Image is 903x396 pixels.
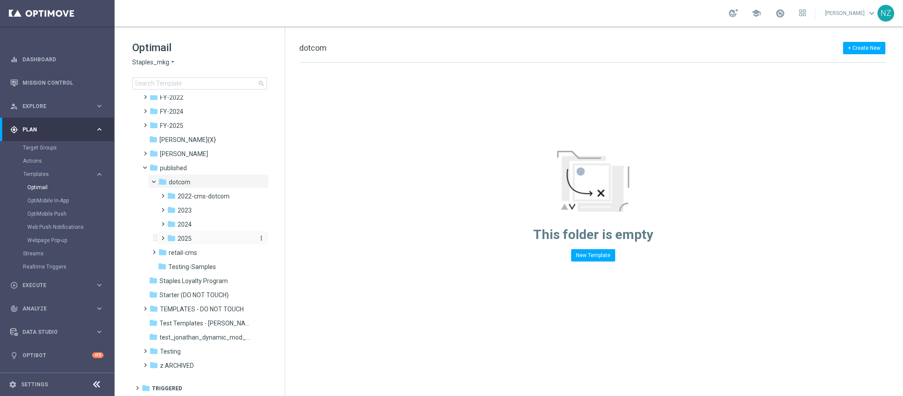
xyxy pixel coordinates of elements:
span: FY-2025 [160,122,183,130]
i: folder [149,361,158,370]
div: OptiMobile In-App [27,194,114,207]
i: folder [149,290,158,299]
a: Actions [23,157,92,164]
a: OptiMobile In-App [27,197,92,204]
div: Optimail [27,181,114,194]
input: Search Template [132,77,267,90]
i: folder [158,262,167,271]
i: folder [167,191,176,200]
span: keyboard_arrow_down [867,8,877,18]
span: test_jonathan_dynamic_mod_{X} [160,333,250,341]
a: Mission Control [22,71,104,94]
span: Testing [160,347,181,355]
div: Mission Control [10,79,104,86]
i: arrow_drop_down [169,58,176,67]
span: jonathan_pr_test_{X} [160,136,216,144]
div: person_search Explore keyboard_arrow_right [10,103,104,110]
button: equalizer Dashboard [10,56,104,63]
i: folder [158,248,167,257]
i: folder [167,220,176,228]
i: keyboard_arrow_right [95,125,104,134]
i: folder [149,276,158,285]
div: Templates [23,168,114,247]
div: Web Push Notifications [27,220,114,234]
span: retail-cms [169,249,197,257]
span: dotcom [169,178,190,186]
i: equalizer [10,56,18,64]
button: Data Studio keyboard_arrow_right [10,329,104,336]
div: Dashboard [10,48,104,71]
i: keyboard_arrow_right [95,102,104,110]
i: play_circle_outline [10,281,18,289]
span: FY-2022 [160,93,183,101]
i: folder [141,384,150,392]
button: + Create New [843,42,885,54]
span: Testing-Samples [168,263,216,271]
a: [PERSON_NAME]keyboard_arrow_down [824,7,877,20]
span: 2023 [178,206,192,214]
span: jonathan_testing_folder [160,150,208,158]
div: Actions [23,154,114,168]
div: NZ [877,5,894,22]
a: Optimail [27,184,92,191]
div: Templates [23,172,95,177]
a: Webpage Pop-up [27,237,92,244]
i: folder [149,304,158,313]
span: This folder is empty [533,227,653,242]
i: track_changes [10,305,18,313]
a: Realtime Triggers [23,263,92,270]
span: 2024 [178,220,192,228]
i: person_search [10,102,18,110]
span: FY-2024 [160,108,183,116]
i: keyboard_arrow_right [95,304,104,313]
span: school [751,8,761,18]
i: folder [149,135,158,144]
h1: Optimail [132,41,267,55]
a: Dashboard [22,48,104,71]
i: keyboard_arrow_right [95,328,104,336]
button: gps_fixed Plan keyboard_arrow_right [10,126,104,133]
i: lightbulb [10,351,18,359]
i: folder [149,107,158,116]
button: Staples_mkg arrow_drop_down [132,58,176,67]
div: Plan [10,126,95,134]
span: search [258,80,265,87]
i: folder [149,149,158,158]
span: dotcom [299,43,327,52]
div: Mission Control [10,71,104,94]
i: folder [158,177,167,186]
span: TEMPLATES - DO NOT TOUCH [160,305,244,313]
img: emptyStateManageTemplates.jpg [557,151,629,212]
a: Settings [21,382,48,387]
span: Staples_mkg [132,58,169,67]
div: Execute [10,281,95,289]
a: Optibot [22,344,92,367]
span: z.ARCHIVED [160,362,194,370]
span: 2025 [178,235,192,243]
i: keyboard_arrow_right [95,170,104,179]
a: Web Push Notifications [27,224,92,231]
i: keyboard_arrow_right [95,281,104,289]
span: published [160,164,187,172]
i: folder [149,163,158,172]
div: OptiMobile Push [27,207,114,220]
div: Explore [10,102,95,110]
button: Templates keyboard_arrow_right [23,171,104,178]
button: more_vert [256,234,265,243]
i: folder [167,205,176,214]
span: Staples Loyalty Program [160,277,228,285]
span: Plan [22,127,95,132]
span: Test Templates - Jonas [160,319,250,327]
i: folder [149,93,158,101]
i: more_vert [258,235,265,242]
div: Analyze [10,305,95,313]
div: Realtime Triggers [23,260,114,273]
i: folder [149,332,158,341]
div: Data Studio [10,328,95,336]
button: lightbulb Optibot +10 [10,352,104,359]
span: Execute [22,283,95,288]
